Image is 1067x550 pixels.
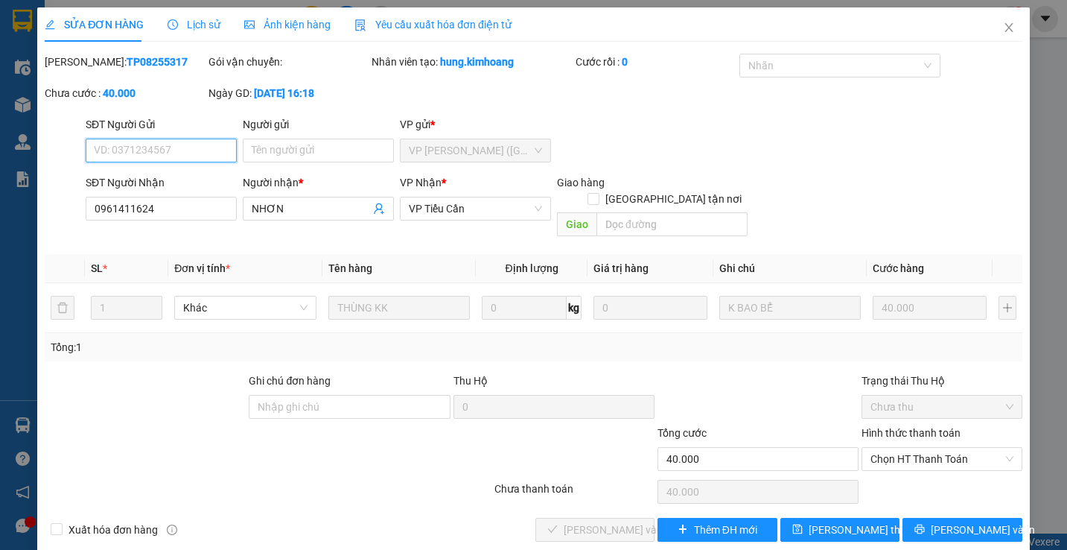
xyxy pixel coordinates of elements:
[45,19,55,30] span: edit
[208,85,369,101] div: Ngày GD:
[249,395,450,419] input: Ghi chú đơn hàng
[254,87,314,99] b: [DATE] 16:18
[576,54,736,70] div: Cước rồi :
[373,203,385,215] span: user-add
[809,522,928,538] span: [PERSON_NAME] thay đổi
[780,518,900,542] button: save[PERSON_NAME] thay đổi
[183,297,307,319] span: Khác
[657,427,707,439] span: Tổng cước
[861,427,961,439] label: Hình thức thanh toán
[870,396,1013,418] span: Chưa thu
[400,177,442,189] span: VP Nhận
[622,56,628,68] b: 0
[86,116,237,133] div: SĐT Người Gửi
[168,19,178,30] span: clock-circle
[873,262,924,274] span: Cước hàng
[51,296,74,320] button: delete
[988,7,1030,49] button: Close
[870,448,1013,470] span: Chọn HT Thanh Toán
[1003,22,1015,34] span: close
[861,373,1022,389] div: Trạng thái Thu Hộ
[400,116,551,133] div: VP gửi
[657,518,777,542] button: plusThêm ĐH mới
[45,85,205,101] div: Chưa cước :
[354,19,512,31] span: Yêu cầu xuất hóa đơn điện tử
[719,296,861,320] input: Ghi Chú
[557,177,605,189] span: Giao hàng
[596,212,748,236] input: Dọc đường
[453,375,488,387] span: Thu Hộ
[45,19,144,31] span: SỬA ĐƠN HÀNG
[998,296,1016,320] button: plus
[249,375,331,387] label: Ghi chú đơn hàng
[599,191,748,207] span: [GEOGRAPHIC_DATA] tận nơi
[103,87,136,99] b: 40.000
[678,524,688,536] span: plus
[45,54,205,70] div: [PERSON_NAME]:
[902,518,1022,542] button: printer[PERSON_NAME] và In
[208,54,369,70] div: Gói vận chuyển:
[535,518,655,542] button: check[PERSON_NAME] và Giao hàng
[63,522,164,538] span: Xuất hóa đơn hàng
[593,262,649,274] span: Giá trị hàng
[86,174,237,191] div: SĐT Người Nhận
[440,56,514,68] b: hung.kimhoang
[244,19,331,31] span: Ảnh kiện hàng
[174,262,230,274] span: Đơn vị tính
[168,19,220,31] span: Lịch sử
[593,296,707,320] input: 0
[792,524,803,536] span: save
[409,197,542,220] span: VP Tiểu Cần
[328,296,470,320] input: VD: Bàn, Ghế
[51,339,413,355] div: Tổng: 1
[567,296,582,320] span: kg
[694,522,757,538] span: Thêm ĐH mới
[244,19,255,30] span: picture
[354,19,366,31] img: icon
[91,262,103,274] span: SL
[493,481,656,507] div: Chưa thanh toán
[713,254,867,283] th: Ghi chú
[931,522,1035,538] span: [PERSON_NAME] và In
[914,524,925,536] span: printer
[243,174,394,191] div: Người nhận
[873,296,987,320] input: 0
[167,525,177,535] span: info-circle
[409,139,542,162] span: VP Trần Phú (Hàng)
[127,56,188,68] b: TP08255317
[557,212,596,236] span: Giao
[243,116,394,133] div: Người gửi
[506,262,558,274] span: Định lượng
[372,54,573,70] div: Nhân viên tạo:
[328,262,372,274] span: Tên hàng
